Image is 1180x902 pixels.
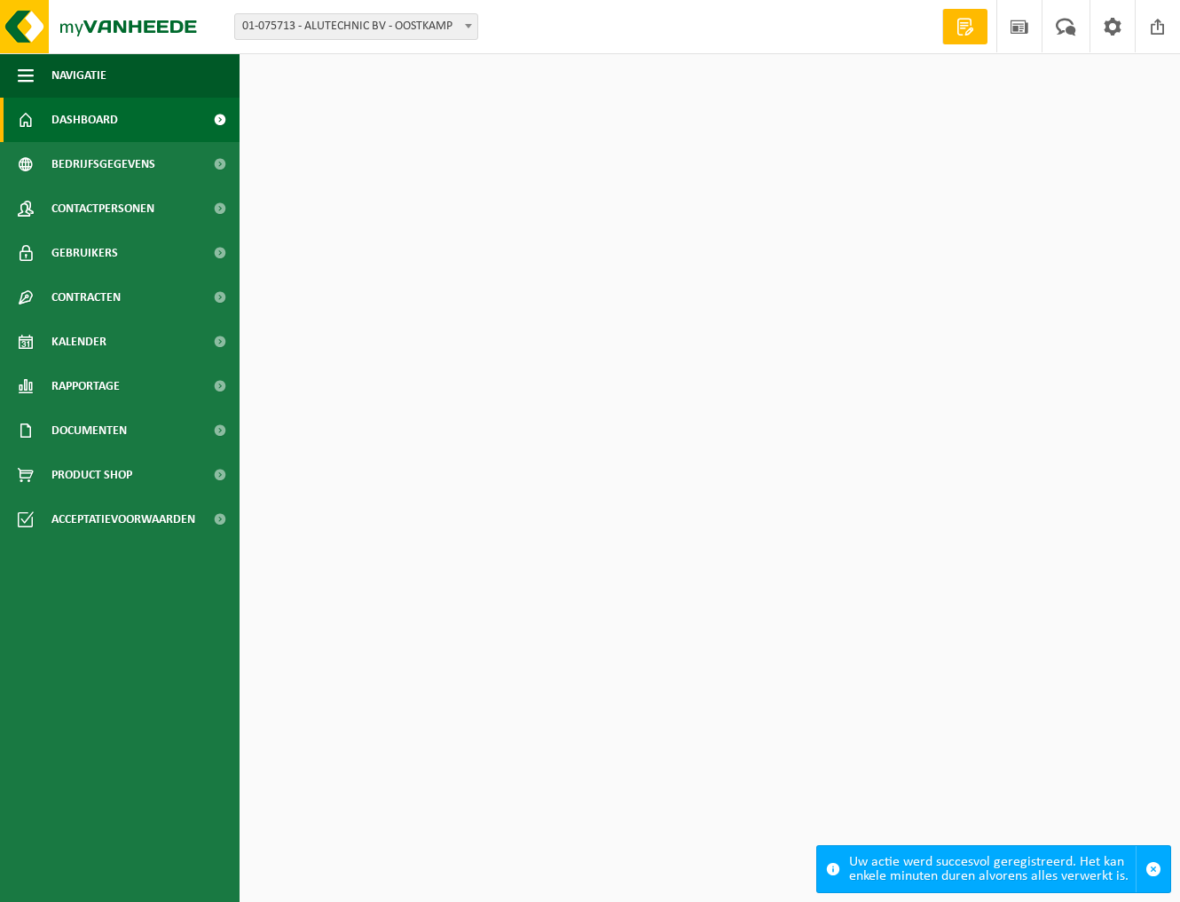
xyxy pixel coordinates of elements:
span: 01-075713 - ALUTECHNIC BV - OOSTKAMP [234,13,478,40]
div: Uw actie werd succesvol geregistreerd. Het kan enkele minuten duren alvorens alles verwerkt is. [849,846,1136,892]
span: Acceptatievoorwaarden [51,497,195,542]
span: Dashboard [51,98,118,142]
span: Contactpersonen [51,186,154,231]
span: Contracten [51,275,121,320]
span: Documenten [51,408,127,453]
span: Product Shop [51,453,132,497]
span: Rapportage [51,364,120,408]
span: 01-075713 - ALUTECHNIC BV - OOSTKAMP [235,14,477,39]
span: Gebruikers [51,231,118,275]
span: Kalender [51,320,106,364]
span: Bedrijfsgegevens [51,142,155,186]
span: Navigatie [51,53,106,98]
